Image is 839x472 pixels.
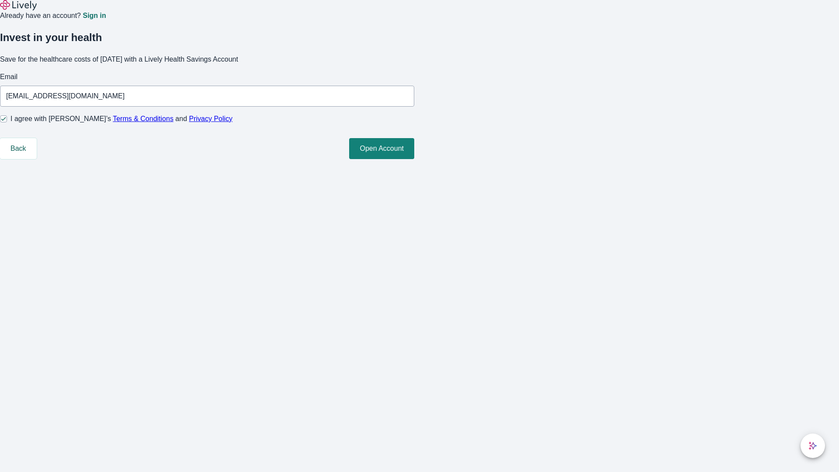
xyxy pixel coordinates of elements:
a: Privacy Policy [189,115,233,122]
button: Open Account [349,138,414,159]
a: Terms & Conditions [113,115,173,122]
svg: Lively AI Assistant [808,441,817,450]
span: I agree with [PERSON_NAME]’s and [10,114,232,124]
button: chat [801,434,825,458]
a: Sign in [83,12,106,19]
